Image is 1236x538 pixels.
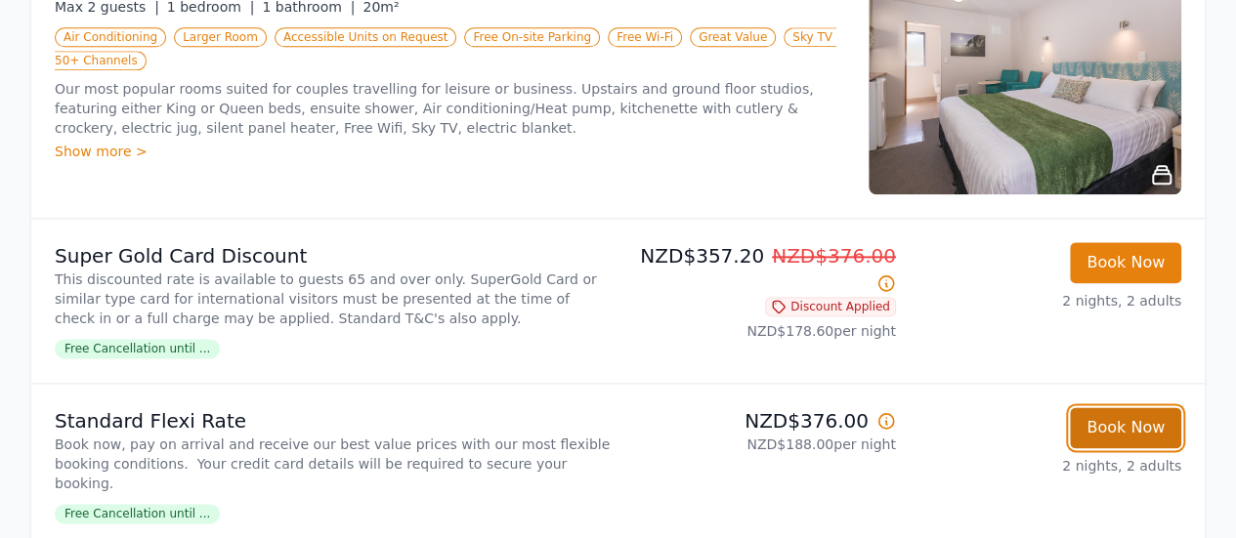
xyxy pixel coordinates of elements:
span: Larger Room [174,27,267,47]
p: Our most popular rooms suited for couples travelling for leisure or business. Upstairs and ground... [55,79,845,138]
span: Free On-site Parking [464,27,600,47]
span: Air Conditioning [55,27,166,47]
button: Book Now [1070,242,1181,283]
div: Show more > [55,142,845,161]
p: Standard Flexi Rate [55,407,611,435]
p: 2 nights, 2 adults [912,456,1181,476]
p: This discounted rate is available to guests 65 and over only. SuperGold Card or similar type card... [55,269,611,328]
p: Book now, pay on arrival and receive our best value prices with our most flexible booking conditi... [55,435,611,493]
span: Free Cancellation until ... [55,504,220,523]
p: NZD$178.60 per night [626,321,896,341]
p: NZD$188.00 per night [626,435,896,454]
button: Book Now [1070,407,1181,448]
span: Discount Applied [765,297,896,316]
p: Super Gold Card Discount [55,242,611,269]
span: Accessible Units on Request [275,27,457,47]
p: NZD$376.00 [626,407,896,435]
span: Free Cancellation until ... [55,339,220,358]
span: Great Value [690,27,776,47]
span: Free Wi-Fi [608,27,682,47]
p: NZD$357.20 [626,242,896,297]
span: NZD$376.00 [772,244,896,268]
p: 2 nights, 2 adults [912,291,1181,310]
